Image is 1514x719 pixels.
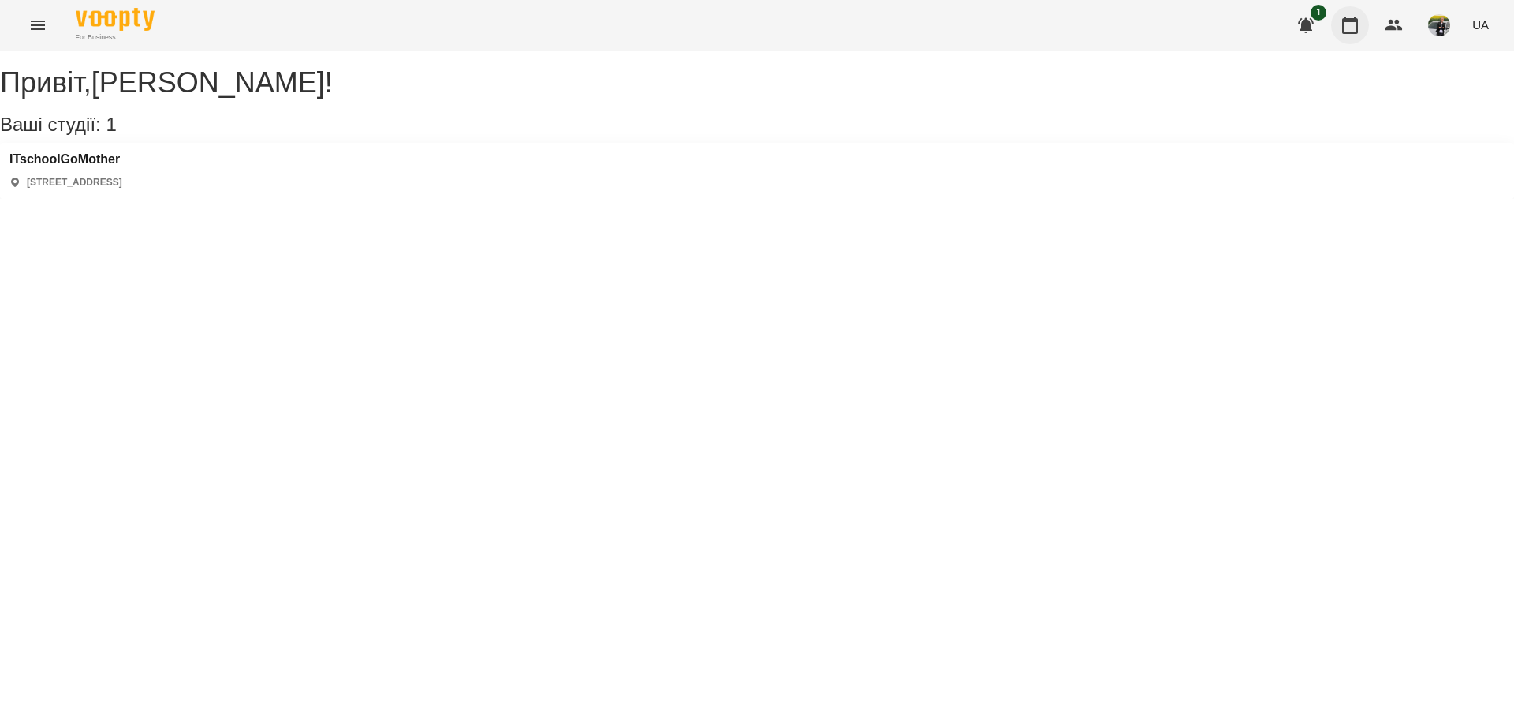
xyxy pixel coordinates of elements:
img: Voopty Logo [76,8,155,31]
span: For Business [76,32,155,43]
p: [STREET_ADDRESS] [27,176,122,189]
button: Menu [19,6,57,44]
button: UA [1466,10,1495,39]
span: 1 [1311,5,1326,21]
span: UA [1472,17,1489,33]
a: ITschoolGoMother [9,152,122,167]
span: 1 [106,114,116,135]
img: a92d573242819302f0c564e2a9a4b79e.jpg [1428,14,1450,36]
